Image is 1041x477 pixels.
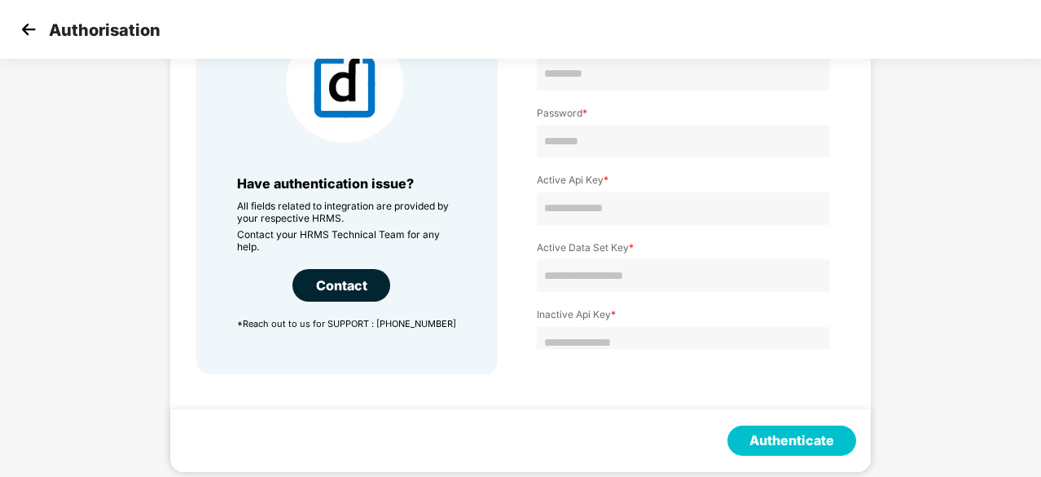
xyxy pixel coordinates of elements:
[537,174,830,186] label: Active Api Key
[237,175,414,192] span: Have authentication issue?
[537,241,830,254] label: Active Data Set Key
[537,107,830,119] label: Password
[292,269,390,302] div: Contact
[49,20,160,40] p: Authorisation
[237,228,457,253] p: Contact your HRMS Technical Team for any help.
[286,25,403,143] img: HRMS Company Icon
[16,17,41,42] img: svg+xml;base64,PHN2ZyB4bWxucz0iaHR0cDovL3d3dy53My5vcmcvMjAwMC9zdmciIHdpZHRoPSIzMCIgaGVpZ2h0PSIzMC...
[237,318,457,329] p: *Reach out to us for SUPPORT : [PHONE_NUMBER]
[727,426,856,456] button: Authenticate
[237,200,457,224] p: All fields related to integration are provided by your respective HRMS.
[537,308,830,320] label: Inactive Api Key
